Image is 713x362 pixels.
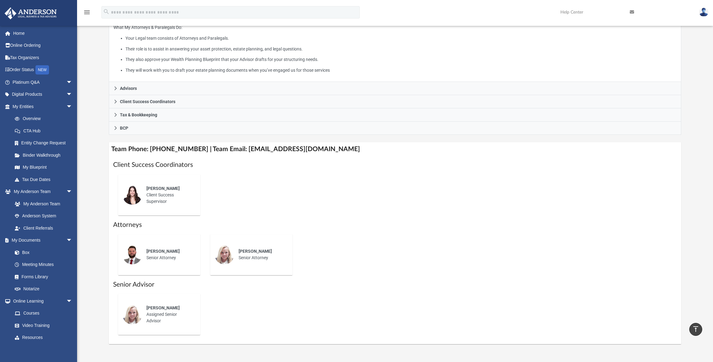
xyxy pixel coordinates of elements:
span: arrow_drop_down [66,88,79,101]
span: [PERSON_NAME] [239,249,272,254]
a: My Anderson Team [9,198,76,210]
span: [PERSON_NAME] [146,305,180,310]
span: arrow_drop_down [66,186,79,198]
h4: Team Phone: [PHONE_NUMBER] | Team Email: [EMAIL_ADDRESS][DOMAIN_NAME] [109,142,681,156]
a: Notarize [9,283,79,295]
div: Client Success Supervisor [142,181,196,209]
h1: Senior Advisor [113,280,677,289]
a: Binder Walkthrough [9,149,82,161]
span: arrow_drop_down [66,234,79,247]
img: thumbnail [122,185,142,205]
a: vertical_align_top [689,323,702,336]
a: Tax Organizers [4,51,82,64]
span: arrow_drop_down [66,100,79,113]
div: Assigned Senior Advisor [142,300,196,328]
h1: Attorneys [113,220,677,229]
span: Tax & Bookkeeping [120,113,157,117]
a: Meeting Minutes [9,259,79,271]
a: CTA Hub [9,125,82,137]
a: Online Learningarrow_drop_down [4,295,79,307]
a: menu [83,12,91,16]
a: Forms Library [9,271,76,283]
li: Your Legal team consists of Attorneys and Paralegals. [125,34,677,42]
li: They also approve your Wealth Planning Blueprint that your Advisor drafts for your structuring ne... [125,56,677,63]
a: Entity Change Request [9,137,82,149]
img: thumbnail [122,245,142,264]
a: Tax Due Dates [9,173,82,186]
img: thumbnail [122,305,142,324]
i: menu [83,9,91,16]
img: Anderson Advisors Platinum Portal [3,7,59,19]
i: vertical_align_top [692,325,699,333]
span: arrow_drop_down [66,295,79,308]
img: User Pic [699,8,708,17]
span: Advisors [120,86,137,90]
a: Online Ordering [4,39,82,52]
a: Courses [9,307,79,320]
a: Digital Productsarrow_drop_down [4,88,82,101]
li: They will work with you to draft your estate planning documents when you’ve engaged us for those ... [125,66,677,74]
a: Overview [9,113,82,125]
a: Platinum Q&Aarrow_drop_down [4,76,82,88]
div: NEW [35,65,49,74]
a: Resources [9,332,79,344]
a: Home [4,27,82,39]
i: search [103,8,110,15]
span: BCP [120,126,128,130]
span: Client Success Coordinators [120,99,175,104]
div: Attorneys & Paralegals [109,19,681,82]
div: Senior Attorney [142,244,196,265]
h1: Client Success Coordinators [113,160,677,169]
a: Order StatusNEW [4,64,82,76]
li: Their role is to assist in answering your asset protection, estate planning, and legal questions. [125,45,677,53]
span: [PERSON_NAME] [146,249,180,254]
a: BCP [109,122,681,135]
img: thumbnail [215,245,234,264]
a: My Blueprint [9,161,79,174]
a: My Documentsarrow_drop_down [4,234,79,247]
a: Client Success Coordinators [109,95,681,108]
span: [PERSON_NAME] [146,186,180,191]
div: Senior Attorney [234,244,288,265]
a: Advisors [109,82,681,95]
a: Client Referrals [9,222,79,234]
a: Box [9,246,76,259]
a: My Entitiesarrow_drop_down [4,100,82,113]
p: What My Attorneys & Paralegals Do: [113,24,677,74]
a: Tax & Bookkeeping [109,108,681,122]
a: My Anderson Teamarrow_drop_down [4,186,79,198]
a: Anderson System [9,210,79,222]
span: arrow_drop_down [66,76,79,89]
a: Video Training [9,319,76,332]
